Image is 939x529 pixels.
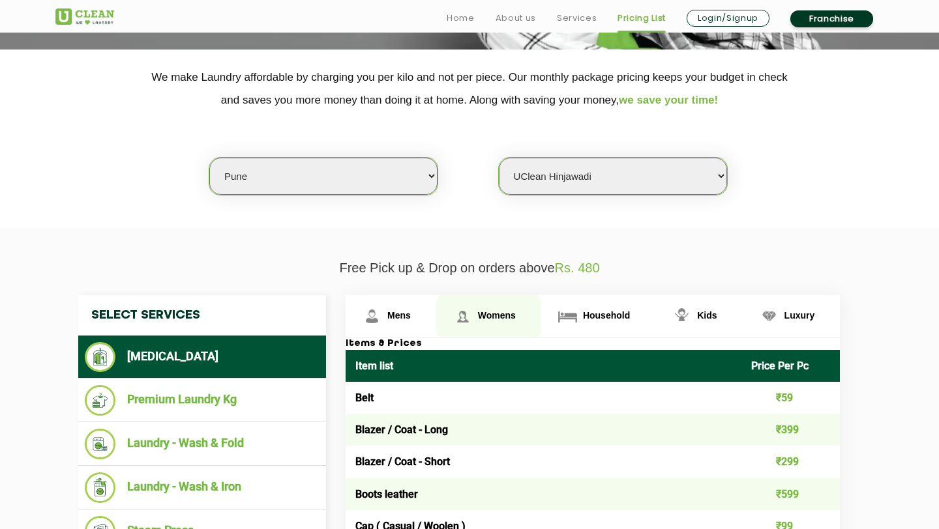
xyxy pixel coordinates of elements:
[447,10,475,26] a: Home
[85,342,320,372] li: [MEDICAL_DATA]
[85,472,115,503] img: Laundry - Wash & Iron
[496,10,536,26] a: About us
[741,414,841,446] td: ₹399
[387,310,411,321] span: Mens
[478,310,516,321] span: Womens
[346,338,840,350] h3: Items & Prices
[741,350,841,382] th: Price Per Pc
[790,10,873,27] a: Franchise
[784,310,815,321] span: Luxury
[85,385,320,416] li: Premium Laundry Kg
[346,350,741,382] th: Item list
[55,261,884,276] p: Free Pick up & Drop on orders above
[451,305,474,328] img: Womens
[741,382,841,414] td: ₹59
[741,478,841,510] td: ₹599
[55,66,884,111] p: We make Laundry affordable by charging you per kilo and not per piece. Our monthly package pricin...
[583,310,630,321] span: Household
[78,295,326,336] h4: Select Services
[346,382,741,414] td: Belt
[555,261,600,275] span: Rs. 480
[346,414,741,446] td: Blazer / Coat - Long
[687,10,769,27] a: Login/Signup
[670,305,693,328] img: Kids
[346,446,741,478] td: Blazer / Coat - Short
[346,478,741,510] td: Boots leather
[619,94,718,106] span: we save your time!
[55,8,114,25] img: UClean Laundry and Dry Cleaning
[741,446,841,478] td: ₹299
[697,310,717,321] span: Kids
[85,429,115,459] img: Laundry - Wash & Fold
[557,10,597,26] a: Services
[85,342,115,372] img: Dry Cleaning
[556,305,579,328] img: Household
[85,429,320,459] li: Laundry - Wash & Fold
[758,305,781,328] img: Luxury
[85,385,115,416] img: Premium Laundry Kg
[361,305,383,328] img: Mens
[85,472,320,503] li: Laundry - Wash & Iron
[618,10,666,26] a: Pricing List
